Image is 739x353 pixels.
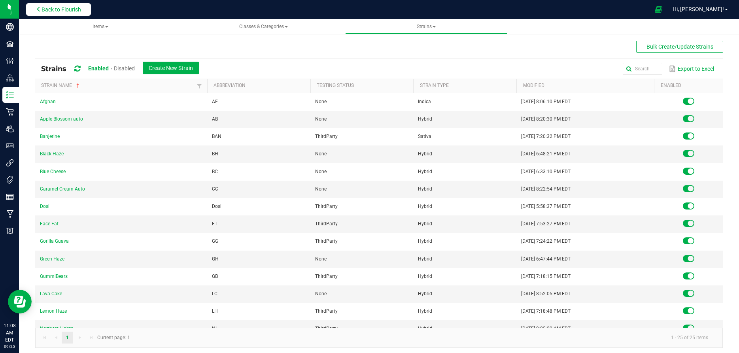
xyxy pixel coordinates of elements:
[521,308,571,314] span: [DATE] 7:18:48 PM EDT
[40,99,56,104] a: Afghan
[521,99,571,104] span: [DATE] 8:06:10 PM EDT
[6,227,14,235] inline-svg: Billing
[6,23,14,31] inline-svg: Company
[315,99,327,104] span: None
[418,169,432,174] span: Hybrid
[40,151,64,157] a: Black Haze
[6,40,14,48] inline-svg: Facilities
[6,57,14,65] inline-svg: Configuration
[315,151,327,157] span: None
[239,24,288,29] span: Classes & Categories
[315,274,338,279] span: ThirdParty
[212,134,221,139] span: BAN
[6,176,14,184] inline-svg: Tags
[35,328,723,348] kendo-pager: Current page: 1
[212,169,218,174] span: BC
[212,291,217,296] span: LC
[212,151,218,157] span: BH
[315,116,327,122] span: None
[673,6,724,12] span: Hi, [PERSON_NAME]!
[212,308,218,314] span: LH
[315,134,338,139] span: ThirdParty
[418,291,432,296] span: Hybrid
[6,142,14,150] inline-svg: User Roles
[93,24,108,29] span: Items
[42,6,81,13] span: Back to Flourish
[646,43,713,50] span: Bulk Create/Update Strains
[417,24,436,29] span: Strains
[75,83,81,89] span: Sortable
[418,186,432,192] span: Hybrid
[521,134,571,139] span: [DATE] 7:20:32 PM EDT
[418,308,432,314] span: Hybrid
[521,221,571,227] span: [DATE] 7:53:27 PM EDT
[315,238,338,244] span: ThirdParty
[521,291,571,296] span: [DATE] 8:52:05 PM EDT
[149,65,193,71] span: Create New Strain
[212,326,218,331] span: NL
[521,186,571,192] span: [DATE] 8:22:54 PM EDT
[521,169,571,174] span: [DATE] 6:33:10 PM EDT
[315,169,327,174] span: None
[212,99,218,104] span: AF
[315,204,338,209] span: ThirdParty
[521,151,571,157] span: [DATE] 6:48:21 PM EDT
[195,81,204,91] a: Filter
[418,256,432,262] span: Hybrid
[6,108,14,116] inline-svg: Retail
[418,116,432,122] span: Hybrid
[315,326,338,331] span: ThirdParty
[212,274,218,279] span: GB
[40,204,49,209] a: Dosi
[40,116,83,122] a: Apple Blossom auto
[521,274,571,279] span: [DATE] 7:18:15 PM EDT
[40,291,62,296] a: Lava Cake
[88,65,109,72] span: Enabled
[418,151,432,157] span: Hybrid
[418,221,432,227] span: Hybrid
[6,193,14,201] inline-svg: Reports
[418,274,432,279] span: Hybrid
[212,221,217,227] span: FT
[4,322,15,344] p: 11:08 AM EDT
[143,62,199,74] button: Create New Strain
[521,238,571,244] span: [DATE] 7:24:22 PM EDT
[6,74,14,82] inline-svg: Distribution
[523,83,651,89] a: ModifiedSortable
[212,186,218,192] span: CC
[418,134,431,139] span: Sativa
[40,169,66,174] a: Blue Cheese
[40,326,73,331] a: Northern Lights
[315,291,327,296] span: None
[212,204,221,209] span: Dosi
[521,204,571,209] span: [DATE] 5:58:37 PM EDT
[315,256,327,262] span: None
[40,256,64,262] a: Green Haze
[418,238,432,244] span: Hybrid
[62,332,73,344] a: Page 1
[114,65,135,72] span: Disabled
[41,83,194,89] a: Strain nameSortable
[40,134,60,139] a: Banjerine
[315,186,327,192] span: None
[623,63,662,75] input: Search
[212,256,219,262] span: GH
[315,221,338,227] span: ThirdParty
[6,91,14,99] inline-svg: Inventory
[40,186,85,192] a: Caramel Cream Auto
[521,116,571,122] span: [DATE] 8:20:30 PM EDT
[315,308,338,314] span: ThirdParty
[4,344,15,349] p: 09/25
[135,331,714,344] kendo-pager-info: 1 - 25 of 25 items
[418,326,432,331] span: Hybrid
[212,238,218,244] span: GG
[420,83,514,89] a: Strain TypeSortable
[661,83,720,89] a: EnabledSortable
[636,41,723,53] button: Bulk Create/Update Strains
[6,125,14,133] inline-svg: Users
[6,159,14,167] inline-svg: Integrations
[6,210,14,218] inline-svg: Manufacturing
[521,326,571,331] span: [DATE] 9:05:29 AM EDT
[667,62,716,76] button: Export to Excel
[212,116,218,122] span: AB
